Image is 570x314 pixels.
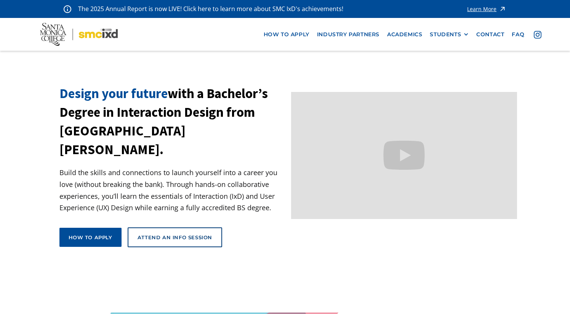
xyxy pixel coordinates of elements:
[291,92,517,219] iframe: Design your future with a Bachelor's Degree in Interaction Design from Santa Monica College
[467,4,506,14] a: Learn More
[40,23,118,46] img: Santa Monica College - SMC IxD logo
[313,27,383,42] a: industry partners
[499,4,506,14] img: icon - arrow - alert
[138,234,212,241] div: Attend an Info Session
[430,31,461,38] div: STUDENTS
[69,234,112,241] div: How to apply
[467,6,496,12] div: Learn More
[78,4,344,14] p: The 2025 Annual Report is now LIVE! Click here to learn more about SMC IxD's achievements!
[383,27,426,42] a: Academics
[128,227,222,247] a: Attend an Info Session
[59,167,285,213] p: Build the skills and connections to launch yourself into a career you love (without breaking the ...
[430,31,469,38] div: STUDENTS
[534,31,541,39] img: icon - instagram
[508,27,528,42] a: faq
[472,27,508,42] a: contact
[59,84,285,159] h1: with a Bachelor’s Degree in Interaction Design from [GEOGRAPHIC_DATA][PERSON_NAME].
[260,27,313,42] a: how to apply
[59,228,122,247] a: How to apply
[59,85,168,102] span: Design your future
[64,5,71,13] img: icon - information - alert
